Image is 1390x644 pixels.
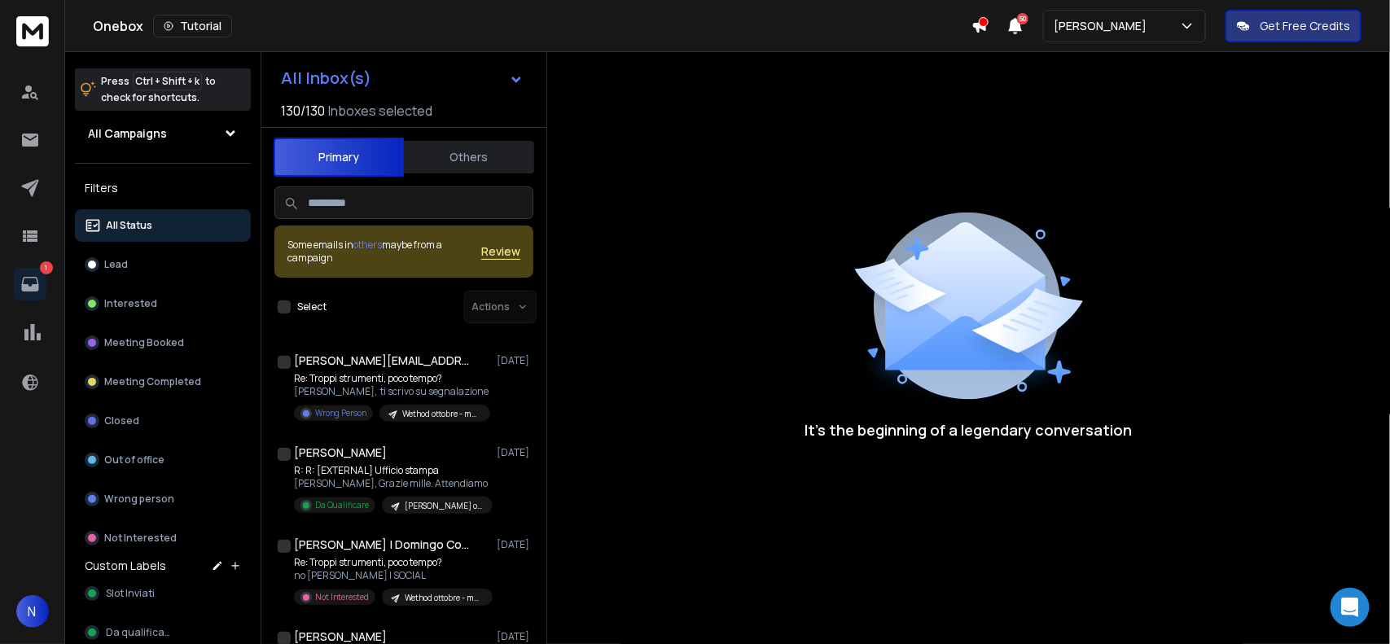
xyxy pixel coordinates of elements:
[104,297,157,310] p: Interested
[75,366,251,398] button: Meeting Completed
[497,630,533,643] p: [DATE]
[297,300,327,313] label: Select
[294,353,473,369] h1: [PERSON_NAME][EMAIL_ADDRESS][DOMAIN_NAME]
[106,219,152,232] p: All Status
[75,483,251,515] button: Wrong person
[405,592,483,604] p: Wethod ottobre - marketing
[281,70,371,86] h1: All Inbox(s)
[75,405,251,437] button: Closed
[106,587,155,600] span: Slot Inviati
[481,243,520,260] button: Review
[88,125,167,142] h1: All Campaigns
[104,336,184,349] p: Meeting Booked
[93,15,971,37] div: Onebox
[294,445,387,461] h1: [PERSON_NAME]
[1054,18,1153,34] p: [PERSON_NAME]
[294,385,489,398] p: [PERSON_NAME], ti scrivo su segnalazione
[1331,588,1370,627] div: Open Intercom Messenger
[294,372,489,385] p: Re: Troppi strumenti, poco tempo?
[14,268,46,300] a: 1
[328,101,432,120] h3: Inboxes selected
[75,177,251,199] h3: Filters
[294,464,489,477] p: R: R: [EXTERNAL] Ufficio stampa
[75,444,251,476] button: Out of office
[405,500,483,512] p: [PERSON_NAME] ottobre
[402,408,480,420] p: Wethod ottobre - marketing
[1017,13,1028,24] span: 50
[294,537,473,553] h1: [PERSON_NAME] | Domingo Communication
[75,577,251,610] button: Slot Inviati
[294,477,489,490] p: [PERSON_NAME], Grazie mille. Attendiamo
[104,453,164,467] p: Out of office
[497,446,533,459] p: [DATE]
[104,532,177,545] p: Not Interested
[315,499,369,511] p: Da Qualificare
[274,138,404,177] button: Primary
[75,117,251,150] button: All Campaigns
[497,538,533,551] p: [DATE]
[281,101,325,120] span: 130 / 130
[75,287,251,320] button: Interested
[404,139,534,175] button: Others
[104,375,201,388] p: Meeting Completed
[101,73,216,106] p: Press to check for shortcuts.
[315,591,369,603] p: Not Interested
[1260,18,1350,34] p: Get Free Credits
[16,595,49,628] button: N
[497,354,533,367] p: [DATE]
[294,556,489,569] p: Re: Troppi strumenti, poco tempo?
[104,414,139,427] p: Closed
[268,62,537,94] button: All Inbox(s)
[133,72,202,90] span: Ctrl + Shift + k
[287,239,481,265] div: Some emails in maybe from a campaign
[85,558,166,574] h3: Custom Labels
[106,626,174,639] span: Da qualificare
[104,493,174,506] p: Wrong person
[353,238,382,252] span: others
[315,407,366,419] p: Wrong Person
[75,326,251,359] button: Meeting Booked
[75,522,251,554] button: Not Interested
[75,248,251,281] button: Lead
[40,261,53,274] p: 1
[153,15,232,37] button: Tutorial
[75,209,251,242] button: All Status
[1226,10,1361,42] button: Get Free Credits
[294,569,489,582] p: no [PERSON_NAME] | SOCIAL
[104,258,128,271] p: Lead
[805,418,1133,441] p: It’s the beginning of a legendary conversation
